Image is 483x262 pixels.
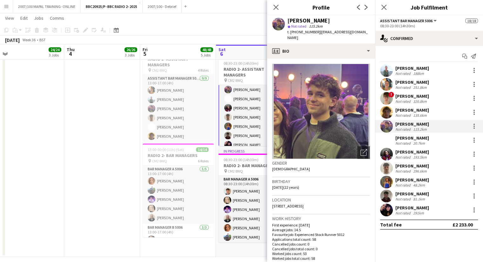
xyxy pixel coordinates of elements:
div: Not rated [395,155,412,160]
div: 320.8km [412,99,428,104]
h3: Job Fulfilment [375,3,483,11]
h3: Location [272,197,370,203]
p: Cancelled jobs total count: 0 [272,246,370,251]
div: £2 233.00 [453,221,473,228]
span: Week 36 [21,37,37,42]
a: View [3,14,17,22]
app-job-card: In progress08:30-23:00 (14h30m)18/18RADIO 2- ASSISTANT MANAGERS CM2 8WQ2 Roles[PERSON_NAME][PERSO... [218,52,290,146]
div: [PERSON_NAME] [395,135,429,141]
span: CM2 8WQ [228,78,243,83]
span: ! [388,92,394,97]
div: 135.6km [412,113,428,118]
div: Not rated [395,141,412,146]
p: Applications total count: 58 [272,237,370,242]
div: 20.7km [412,141,426,146]
div: 48.2km [412,183,426,187]
span: 08:30-23:00 (14h30m) [224,157,258,162]
div: Open photos pop-in [357,146,370,159]
div: Not rated [395,113,412,118]
p: Worked jobs count: 53 [272,251,370,256]
span: 18/18 [465,18,478,23]
p: Worked jobs total count: 58 [272,256,370,261]
div: Confirmed [375,31,483,46]
p: First experience: [DATE] [272,223,370,227]
span: 4 [66,50,75,57]
h3: Birthday [272,179,370,184]
app-job-card: 13:00-00:00 (11h) (Sat)14/14RADIO 2- BAR MANAGERS CM2 8WQ6 RolesBar Manager A 50065/513:00-17:00 ... [143,143,214,237]
div: Not rated [395,183,412,187]
button: BBC20925/P- BBC RADIO 2- 2025 [81,0,143,13]
span: Jobs [34,15,44,21]
div: 3 Jobs [49,53,61,57]
div: [PERSON_NAME] [395,93,429,99]
div: 3 Jobs [125,53,137,57]
button: 2007/100 MAPAL TRAINING- ONLINE [13,0,81,13]
div: Not rated [395,211,412,215]
div: Not rated [395,197,412,201]
a: Comms [47,14,67,22]
span: 13:00-00:00 (11h) (Sat) [148,147,184,152]
app-card-role: Bar Manager A 50065/513:00-17:00 (4h)[PERSON_NAME][PERSON_NAME][PERSON_NAME][PERSON_NAME][PERSON_... [143,166,214,224]
button: Assistant Bar Manager 5006 [380,18,438,23]
div: 81.1km [412,197,426,201]
span: 6 Roles [198,159,209,163]
app-job-card: 13:00-00:00 (11h) (Sat)18/18RADIO 2- ASSISTANT MANAGERS CM2 8WQ4 RolesAssistant Bar Manager 50069... [143,47,214,141]
div: [PERSON_NAME] [395,149,429,155]
div: Bio [267,43,375,59]
span: CM2 8WQ [228,169,243,174]
div: [PERSON_NAME] [395,191,429,197]
div: In progress [218,148,290,154]
div: 5 Jobs [201,53,213,57]
span: 14/14 [196,147,209,152]
h3: Profile [267,3,375,11]
span: 4 Roles [198,68,209,73]
span: 5 [142,50,148,57]
div: 188km [412,71,425,76]
h3: Gender [272,160,370,166]
span: Assistant Bar Manager 5006 [380,18,433,23]
div: Not rated [395,127,412,132]
div: Total fee [380,221,402,228]
a: Jobs [31,14,46,22]
h3: RADIO 2- BAR MANAGERS [218,163,290,168]
p: Favourite job: Experienced Stock Runner 5012 [272,232,370,237]
div: [PERSON_NAME] [395,79,429,85]
div: [PERSON_NAME] [395,205,429,211]
div: 115.2km [412,127,428,132]
h3: RADIO 2- ASSISTANT MANAGERS [218,66,290,78]
span: [STREET_ADDRESS] [272,204,304,208]
div: [PERSON_NAME] [395,107,429,113]
div: [DATE] [5,37,20,43]
span: [DEMOGRAPHIC_DATA] [272,167,310,171]
span: CM2 8WQ [152,159,167,163]
div: Not rated [395,99,412,104]
span: Fri [143,47,148,52]
div: Not rated [395,85,412,90]
span: Not rated [291,24,306,29]
p: Cancelled jobs count: 0 [272,242,370,246]
app-card-role: Assistant Bar Manager 50069/913:00-17:00 (4h)[PERSON_NAME][PERSON_NAME][PERSON_NAME][PERSON_NAME]... [143,75,214,170]
span: Thu [67,47,75,52]
a: Edit [18,14,30,22]
span: 6 [218,50,226,57]
app-card-role: Bar Manager A 50066/608:30-23:00 (14h30m)[PERSON_NAME][PERSON_NAME][PERSON_NAME][PERSON_NAME][PER... [218,176,290,243]
div: [PERSON_NAME] [287,18,330,23]
h3: Work history [272,216,370,221]
span: t. [PHONE_NUMBER] [287,29,320,34]
div: [PERSON_NAME] [395,177,429,183]
span: Edit [20,15,28,21]
app-card-role: [PERSON_NAME][PERSON_NAME]![PERSON_NAME][PERSON_NAME][PERSON_NAME][PERSON_NAME][PERSON_NAME][PERS... [218,37,290,152]
span: 08:30-23:00 (14h30m) [224,61,258,66]
p: Average jobs: 14.5 [272,227,370,232]
span: [DATE] (22 years) [272,185,299,190]
span: 26/26 [124,47,137,52]
app-job-card: In progress08:30-23:00 (14h30m)14/14RADIO 2- BAR MANAGERS CM2 8WQ4 RolesBar Manager A 50066/608:3... [218,148,290,242]
span: 48/48 [200,47,213,52]
h3: RADIO 2- ASSISTANT MANAGERS [143,56,214,68]
span: CM2 8WQ [152,68,167,73]
div: 193.5km [412,155,428,160]
div: 08:30-23:00 (14h30m) [380,23,478,28]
